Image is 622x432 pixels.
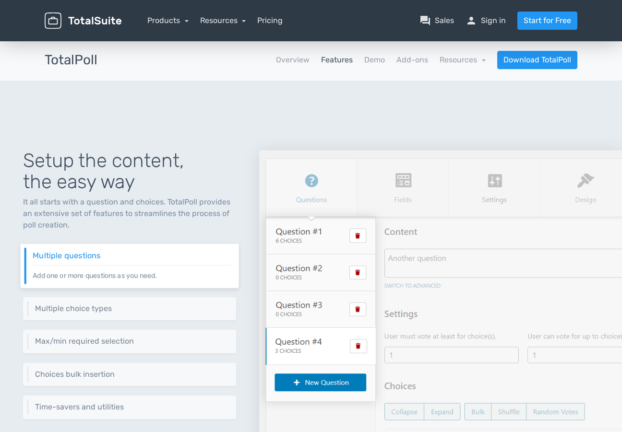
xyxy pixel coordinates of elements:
a: question_answerSales [419,15,454,26]
h1: Setup the content, the easy way [23,150,236,192]
a: Overview [276,54,310,66]
span: question_answer [419,15,431,26]
a: Demo [364,54,385,66]
h6: Max/min required selection [35,337,229,346]
p: Just drag and drop your content into the choices area and watch TotalPoll do its magic converting... [35,378,229,379]
a: Start for Free [517,12,577,30]
img: TotalSuite for WordPress [45,12,121,29]
p: Shuffle choices, insert random votes and more utilities that save you more time and effort. [35,411,229,412]
a: Products [147,16,189,25]
h6: Time-savers and utilities [35,403,229,411]
span: person [466,15,477,26]
a: Download TotalPoll [497,51,577,69]
p: You can have choices as plain text, image, video, audio or even HTML. [35,312,229,313]
a: Resources [200,16,246,25]
a: Pricing [257,15,283,26]
p: Add one or more questions as you need. [33,265,231,281]
h3: TotalPoll [45,53,97,68]
h6: Multiple choice types [35,304,229,313]
h6: Choices bulk insertion [35,370,229,379]
h6: Multiple questions [33,251,231,260]
a: Features [321,54,353,66]
a: Resources [440,55,486,64]
a: personSign in [466,15,506,26]
p: It all starts with a question and choices. TotalPoll provides an extensive set of features to str... [23,196,236,231]
p: Set the minimum and the maximum selection per question, you can even disable the minimum required... [35,346,229,346]
a: Add-ons [396,54,428,66]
